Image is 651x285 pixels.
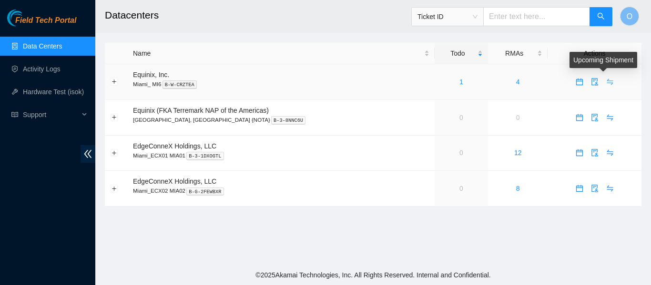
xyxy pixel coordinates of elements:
[572,74,587,89] button: calendar
[603,78,617,86] span: swap
[602,149,618,157] a: swap
[572,181,587,196] button: calendar
[81,145,95,163] span: double-left
[603,149,617,157] span: swap
[603,185,617,192] span: swap
[11,111,18,118] span: read
[459,78,463,86] a: 1
[133,116,429,124] p: [GEOGRAPHIC_DATA], [GEOGRAPHIC_DATA] {NOTA}
[627,10,632,22] span: O
[603,114,617,121] span: swap
[133,107,269,114] span: Equinix (FKA Terremark NAP of the Americas)
[587,185,602,192] a: audit
[459,185,463,192] a: 0
[602,110,618,125] button: swap
[23,88,84,96] a: Hardware Test (isok)
[597,12,605,21] span: search
[587,114,602,121] a: audit
[23,105,79,124] span: Support
[572,110,587,125] button: calendar
[15,16,76,25] span: Field Tech Portal
[590,7,612,26] button: search
[271,116,305,125] kbd: B-3-8NNC6U
[602,74,618,89] button: swap
[417,10,478,24] span: Ticket ID
[459,114,463,121] a: 0
[602,78,618,86] a: swap
[111,149,118,157] button: Expand row
[133,177,216,185] span: EdgeConneX Holdings, LLC
[572,78,587,86] a: calendar
[163,80,197,89] kbd: B-W-CRZTEA
[133,80,429,88] p: Miami_ MI6
[23,65,61,73] a: Activity Logs
[572,145,587,160] button: calendar
[620,7,639,26] button: O
[133,71,169,79] span: Equinix, Inc.
[514,149,522,157] a: 12
[587,110,602,125] button: audit
[587,149,602,157] a: audit
[602,181,618,196] button: swap
[95,265,651,285] footer: © 2025 Akamai Technologies, Inc. All Rights Reserved. Internal and Confidential.
[133,151,429,160] p: Miami_ECX01 MIA01
[587,181,602,196] button: audit
[572,114,587,121] a: calendar
[516,114,520,121] a: 0
[572,149,587,157] span: calendar
[572,78,587,86] span: calendar
[133,187,429,195] p: Miami_ECX02 MIA02
[516,185,520,192] a: 8
[602,114,618,121] a: swap
[186,152,224,160] kbd: B-3-1DXOGTL
[111,114,118,121] button: Expand row
[7,17,76,29] a: Akamai TechnologiesField Tech Portal
[602,185,618,192] a: swap
[587,74,602,89] button: audit
[587,78,602,86] a: audit
[111,185,118,192] button: Expand row
[572,185,587,192] span: calendar
[133,142,216,150] span: EdgeConneX Holdings, LLC
[570,52,637,68] div: Upcoming Shipment
[7,10,48,26] img: Akamai Technologies
[572,185,587,192] a: calendar
[587,145,602,160] button: audit
[602,145,618,160] button: swap
[23,42,62,50] a: Data Centers
[548,43,641,64] th: Actions
[516,78,520,86] a: 4
[186,187,224,196] kbd: B-G-2FEWBXR
[572,114,587,121] span: calendar
[483,7,590,26] input: Enter text here...
[111,78,118,86] button: Expand row
[459,149,463,157] a: 0
[572,149,587,157] a: calendar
